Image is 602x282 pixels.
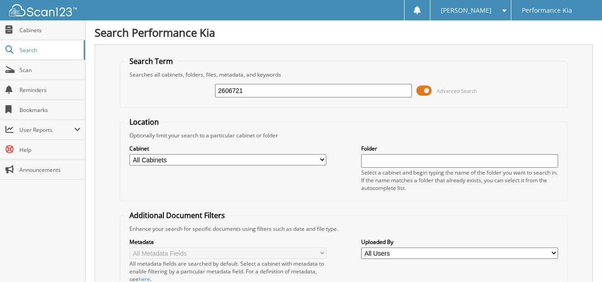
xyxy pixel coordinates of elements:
label: Metadata [129,238,326,246]
span: Search [19,46,79,54]
legend: Search Term [125,56,177,66]
label: Cabinet [129,145,326,152]
span: Reminders [19,86,81,94]
iframe: Chat Widget [557,238,602,282]
legend: Location [125,117,163,127]
span: Bookmarks [19,106,81,114]
span: Advanced Search [437,88,477,94]
label: Uploaded By [361,238,558,246]
span: User Reports [19,126,74,134]
legend: Additional Document Filters [125,210,229,220]
span: Performance Kia [522,8,572,13]
div: Optionally limit your search to a particular cabinet or folder [125,131,563,139]
span: Scan [19,66,81,74]
span: Help [19,146,81,154]
div: Select a cabinet and begin typing the name of the folder you want to search in. If the name match... [361,169,558,192]
div: Enhance your search for specific documents using filters such as date and file type. [125,225,563,233]
img: scan123-logo-white.svg [9,4,77,16]
div: Searches all cabinets, folders, files, metadata, and keywords [125,71,563,78]
span: [PERSON_NAME] [441,8,492,13]
span: Cabinets [19,26,81,34]
span: Announcements [19,166,81,174]
h1: Search Performance Kia [95,25,593,40]
label: Folder [361,145,558,152]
